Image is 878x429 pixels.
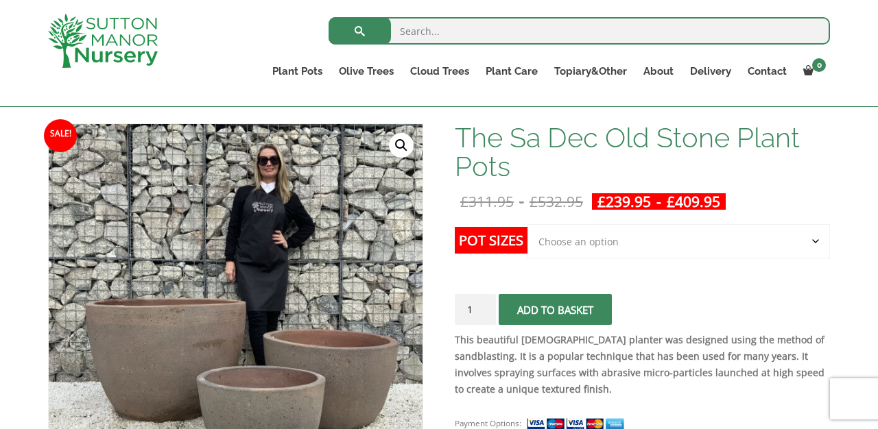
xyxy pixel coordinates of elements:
label: Pot Sizes [455,227,527,254]
a: 0 [795,62,830,81]
small: Payment Options: [455,418,521,428]
del: - [455,193,589,210]
a: Cloud Trees [402,62,477,81]
bdi: 239.95 [597,192,651,211]
ins: - [592,193,726,210]
a: Topiary&Other [546,62,635,81]
input: Search... [329,17,830,45]
bdi: 311.95 [460,192,514,211]
bdi: 532.95 [530,192,583,211]
strong: This beautiful [DEMOGRAPHIC_DATA] planter was designed using the method of sandblasting. It is a ... [455,333,824,395]
h1: The Sa Dec Old Stone Plant Pots [455,123,830,181]
span: 0 [812,58,826,72]
a: Plant Pots [264,62,331,81]
button: Add to basket [499,294,612,325]
a: Delivery [682,62,739,81]
input: Product quantity [455,294,496,325]
a: Plant Care [477,62,546,81]
a: Olive Trees [331,62,402,81]
a: View full-screen image gallery [389,133,414,158]
span: Sale! [44,119,77,152]
a: About [635,62,682,81]
span: £ [460,192,468,211]
img: logo [48,14,158,68]
span: £ [667,192,675,211]
bdi: 409.95 [667,192,720,211]
a: Contact [739,62,795,81]
span: £ [530,192,538,211]
span: £ [597,192,606,211]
